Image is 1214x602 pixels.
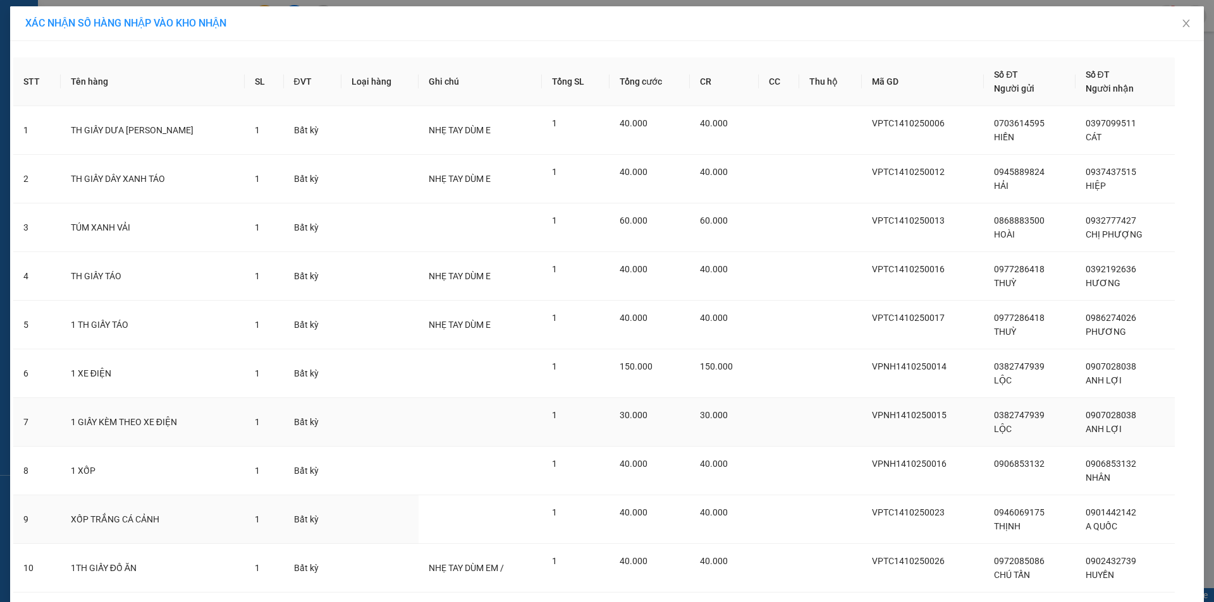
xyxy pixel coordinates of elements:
[1086,570,1114,580] span: HUYỀN
[994,521,1021,531] span: THỊNH
[1086,375,1122,385] span: ANH LỢI
[284,203,341,252] td: Bất kỳ
[1086,459,1136,469] span: 0906853132
[284,106,341,155] td: Bất kỳ
[1086,118,1136,128] span: 0397099511
[994,424,1012,434] span: LỘC
[994,327,1016,337] span: THUỲ
[255,466,260,476] span: 1
[1086,229,1143,239] span: CHỊ PHƯỢNG
[255,125,260,135] span: 1
[13,155,61,203] td: 2
[255,271,260,281] span: 1
[284,155,341,203] td: Bất kỳ
[284,301,341,349] td: Bất kỳ
[700,361,733,371] span: 150.000
[620,264,647,274] span: 40.000
[994,132,1014,142] span: HIỀN
[284,544,341,593] td: Bất kỳ
[552,313,557,323] span: 1
[13,57,61,106] th: STT
[872,215,945,226] span: VPTC1410250013
[620,459,647,469] span: 40.000
[759,57,799,106] th: CC
[994,118,1045,128] span: 0703614595
[700,215,728,226] span: 60.000
[620,167,647,177] span: 40.000
[284,252,341,301] td: Bất kỳ
[620,361,653,371] span: 150.000
[872,361,947,371] span: VPNH1410250014
[994,459,1045,469] span: 0906853132
[994,361,1045,371] span: 0382747939
[255,563,260,573] span: 1
[994,229,1015,239] span: HOÀI
[552,361,557,371] span: 1
[61,495,245,544] td: XỐP TRẮNG CÁ CẢNH
[552,556,557,566] span: 1
[700,556,728,566] span: 40.000
[255,320,260,330] span: 1
[1086,313,1136,323] span: 0986274026
[700,313,728,323] span: 40.000
[862,57,984,106] th: Mã GD
[284,398,341,447] td: Bất kỳ
[13,301,61,349] td: 5
[700,507,728,517] span: 40.000
[542,57,610,106] th: Tổng SL
[13,544,61,593] td: 10
[1086,181,1106,191] span: HIỆP
[61,203,245,252] td: TÚM XANH VẢI
[620,215,647,226] span: 60.000
[1086,69,1110,80] span: Số ĐT
[255,417,260,427] span: 1
[552,118,557,128] span: 1
[245,57,284,106] th: SL
[872,118,945,128] span: VPTC1410250006
[13,203,61,252] td: 3
[620,507,647,517] span: 40.000
[1086,424,1122,434] span: ANH LỢI
[994,313,1045,323] span: 0977286418
[1086,264,1136,274] span: 0392192636
[610,57,690,106] th: Tổng cước
[799,57,862,106] th: Thu hộ
[13,495,61,544] td: 9
[552,167,557,177] span: 1
[1086,132,1101,142] span: CÁT
[429,563,504,573] span: NHẸ TAY DÙM EM /
[872,556,945,566] span: VPTC1410250026
[1181,18,1191,28] span: close
[552,507,557,517] span: 1
[994,215,1045,226] span: 0868883500
[341,57,419,106] th: Loại hàng
[1086,167,1136,177] span: 0937437515
[429,320,491,330] span: NHẸ TAY DÙM E
[429,174,491,184] span: NHẸ TAY DÙM E
[419,57,541,106] th: Ghi chú
[994,83,1034,93] span: Người gửi
[1086,410,1136,420] span: 0907028038
[13,447,61,495] td: 8
[284,349,341,398] td: Bất kỳ
[284,495,341,544] td: Bất kỳ
[61,398,245,447] td: 1 GIẤY KÈM THEO XE ĐIỆN
[1086,556,1136,566] span: 0902432739
[255,222,260,232] span: 1
[994,278,1016,288] span: THUỲ
[13,252,61,301] td: 4
[700,118,728,128] span: 40.000
[872,459,947,469] span: VPNH1410250016
[994,375,1012,385] span: LỘC
[284,57,341,106] th: ĐVT
[61,155,245,203] td: TH GIẤY DÂY XANH TÁO
[61,57,245,106] th: Tên hàng
[1086,83,1134,93] span: Người nhận
[1086,473,1110,483] span: NHÂN
[61,301,245,349] td: 1 TH GIẤY TÁO
[620,118,647,128] span: 40.000
[1086,507,1136,517] span: 0901442142
[429,125,491,135] span: NHẸ TAY DÙM E
[25,17,226,29] span: XÁC NHẬN SỐ HÀNG NHẬP VÀO KHO NHẬN
[429,271,491,281] span: NHẸ TAY DÙM E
